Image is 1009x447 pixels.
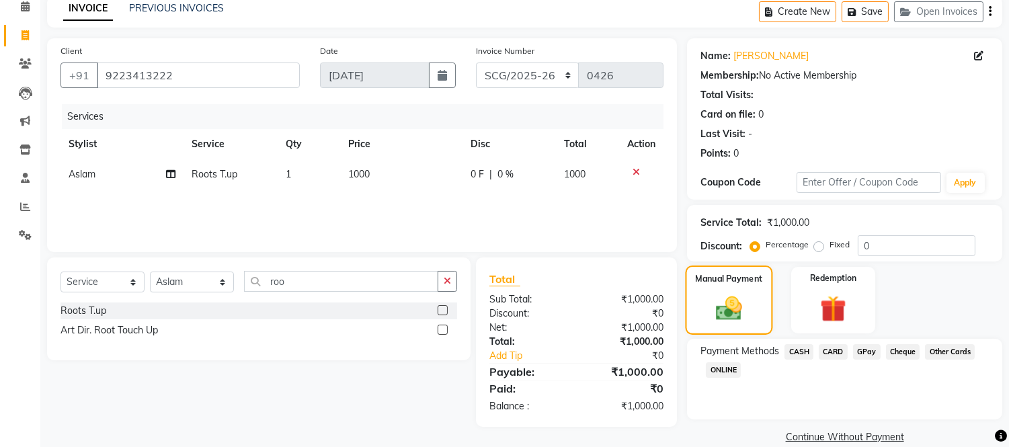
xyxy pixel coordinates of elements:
img: _cash.svg [708,294,750,324]
input: Enter Offer / Coupon Code [797,172,940,193]
span: 1000 [348,168,370,180]
div: Total: [479,335,577,349]
div: Service Total: [700,216,762,230]
span: 1 [286,168,291,180]
div: ₹0 [593,349,674,363]
div: ₹1,000.00 [767,216,809,230]
div: Discount: [700,239,742,253]
th: Service [184,129,278,159]
div: Discount: [479,307,577,321]
th: Disc [462,129,556,159]
div: 0 [733,147,739,161]
span: Other Cards [925,344,975,360]
label: Percentage [766,239,809,251]
div: Coupon Code [700,175,797,190]
th: Price [340,129,462,159]
span: 0 % [497,167,514,181]
label: Client [60,45,82,57]
span: Total [489,272,520,286]
div: - [748,127,752,141]
span: Aslam [69,168,95,180]
div: ₹1,000.00 [577,335,674,349]
div: Card on file: [700,108,756,122]
span: Cheque [886,344,920,360]
span: 0 F [471,167,484,181]
div: Sub Total: [479,292,577,307]
label: Fixed [830,239,850,251]
img: _gift.svg [812,292,854,325]
span: 1000 [564,168,586,180]
div: Name: [700,49,731,63]
button: Open Invoices [894,1,983,22]
div: Art Dir. Root Touch Up [60,323,158,337]
div: Services [62,104,674,129]
span: ONLINE [706,362,741,378]
label: Date [320,45,338,57]
div: ₹1,000.00 [577,399,674,413]
div: ₹0 [577,380,674,397]
span: GPay [853,344,881,360]
div: Net: [479,321,577,335]
button: Save [842,1,889,22]
div: Membership: [700,69,759,83]
input: Search or Scan [244,271,438,292]
a: Add Tip [479,349,593,363]
div: Last Visit: [700,127,745,141]
div: Balance : [479,399,577,413]
label: Manual Payment [696,272,763,285]
div: ₹1,000.00 [577,292,674,307]
th: Action [619,129,663,159]
a: [PERSON_NAME] [733,49,809,63]
label: Redemption [810,272,856,284]
button: +91 [60,63,98,88]
div: ₹1,000.00 [577,321,674,335]
div: 0 [758,108,764,122]
div: Paid: [479,380,577,397]
th: Total [556,129,620,159]
span: Payment Methods [700,344,779,358]
span: Roots T.up [192,168,237,180]
th: Qty [278,129,340,159]
button: Apply [946,173,985,193]
input: Search by Name/Mobile/Email/Code [97,63,300,88]
div: Roots T.up [60,304,106,318]
a: PREVIOUS INVOICES [129,2,224,14]
div: ₹0 [577,307,674,321]
div: No Active Membership [700,69,989,83]
a: Continue Without Payment [690,430,1000,444]
div: Points: [700,147,731,161]
th: Stylist [60,129,184,159]
button: Create New [759,1,836,22]
div: Total Visits: [700,88,754,102]
span: CASH [784,344,813,360]
span: CARD [819,344,848,360]
label: Invoice Number [476,45,534,57]
div: ₹1,000.00 [577,364,674,380]
span: | [489,167,492,181]
div: Payable: [479,364,577,380]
